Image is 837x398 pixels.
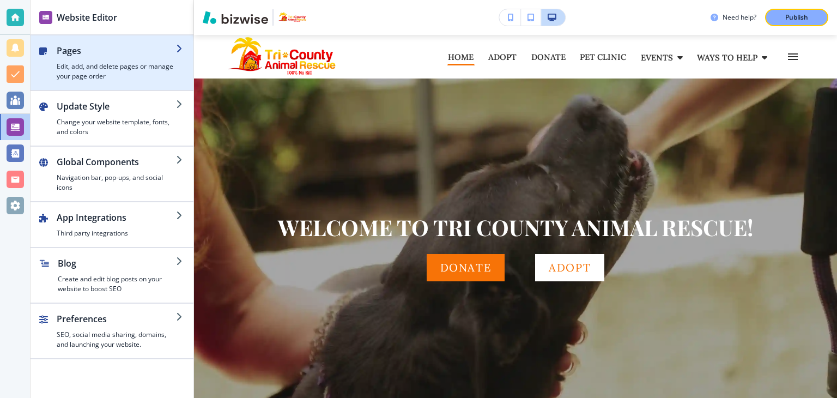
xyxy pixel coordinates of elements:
[781,45,805,69] button: Toggle hamburger navigation menu
[57,211,176,224] h2: App Integrations
[31,202,193,247] button: App IntegrationsThird party integrations
[640,48,696,65] div: EVENTS
[57,330,176,349] h4: SEO, social media sharing, domains, and launching your website.
[31,304,193,358] button: PreferencesSEO, social media sharing, domains, and launching your website.
[57,44,176,57] h2: Pages
[203,11,268,24] img: Bizwise Logo
[57,173,176,192] h4: Navigation bar, pop-ups, and social icons
[531,53,566,61] p: DONATE
[57,11,117,24] h2: Website Editor
[580,53,627,61] p: PET CLINIC
[57,100,176,113] h2: Update Style
[448,53,474,61] p: HOME
[278,12,307,23] img: Your Logo
[278,214,754,241] p: WELCOME TO TRI COUNTY ANIMAL RESCUE!
[697,53,757,62] p: WAYS TO HELP
[696,48,781,65] div: WAYS TO HELP
[31,91,193,146] button: Update StyleChange your website template, fonts, and colors
[58,274,176,294] h4: Create and edit blog posts on your website to boost SEO
[57,312,176,325] h2: Preferences
[39,11,52,24] img: editor icon
[57,117,176,137] h4: Change your website template, fonts, and colors
[226,35,390,79] img: Tri County Animal Rescue
[440,259,492,276] p: DONATE
[723,13,756,22] h3: Need help?
[31,35,193,90] button: PagesEdit, add, and delete pages or manage your page order
[765,9,828,26] button: Publish
[58,257,176,270] h2: Blog
[57,228,176,238] h4: Third party integrations
[785,13,808,22] p: Publish
[57,155,176,168] h2: Global Components
[427,254,505,281] a: DONATE
[488,53,517,61] p: ADOPT
[31,248,193,303] button: BlogCreate and edit blog posts on your website to boost SEO
[57,62,176,81] h4: Edit, add, and delete pages or manage your page order
[535,254,604,281] div: ADOPT
[641,53,673,62] p: EVENTS
[549,259,591,276] p: ADOPT
[31,147,193,201] button: Global ComponentsNavigation bar, pop-ups, and social icons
